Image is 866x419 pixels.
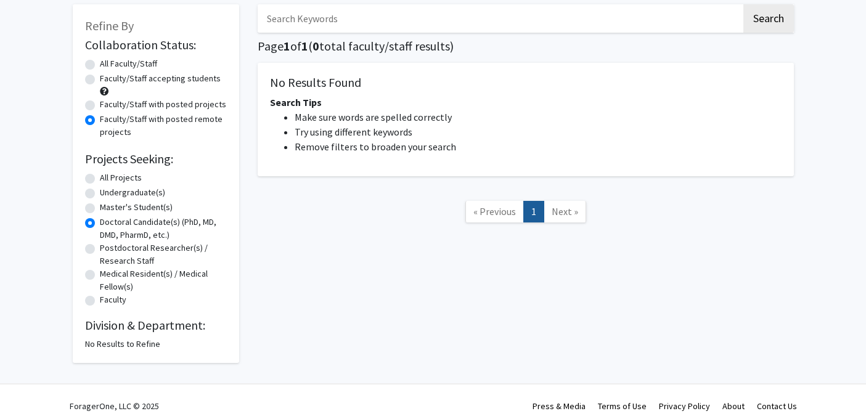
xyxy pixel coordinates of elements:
[270,75,782,90] h5: No Results Found
[258,4,741,33] input: Search Keywords
[85,38,227,52] h2: Collaboration Status:
[100,216,227,242] label: Doctoral Candidate(s) (PhD, MD, DMD, PharmD, etc.)
[100,171,142,184] label: All Projects
[100,57,157,70] label: All Faculty/Staff
[270,96,322,108] span: Search Tips
[85,318,227,333] h2: Division & Department:
[295,124,782,139] li: Try using different keywords
[100,113,227,139] label: Faculty/Staff with posted remote projects
[544,201,586,222] a: Next Page
[100,293,126,306] label: Faculty
[100,72,221,85] label: Faculty/Staff accepting students
[312,38,319,54] span: 0
[258,189,794,238] nav: Page navigation
[722,401,745,412] a: About
[743,4,794,33] button: Search
[523,201,544,222] a: 1
[85,18,134,33] span: Refine By
[258,39,794,54] h1: Page of ( total faculty/staff results)
[465,201,524,222] a: Previous Page
[284,38,290,54] span: 1
[85,338,227,351] div: No Results to Refine
[598,401,647,412] a: Terms of Use
[100,242,227,267] label: Postdoctoral Researcher(s) / Research Staff
[100,186,165,199] label: Undergraduate(s)
[295,139,782,154] li: Remove filters to broaden your search
[533,401,586,412] a: Press & Media
[295,110,782,124] li: Make sure words are spelled correctly
[85,152,227,166] h2: Projects Seeking:
[552,205,578,218] span: Next »
[757,401,797,412] a: Contact Us
[301,38,308,54] span: 1
[100,267,227,293] label: Medical Resident(s) / Medical Fellow(s)
[473,205,516,218] span: « Previous
[100,201,173,214] label: Master's Student(s)
[100,98,226,111] label: Faculty/Staff with posted projects
[659,401,710,412] a: Privacy Policy
[9,364,52,410] iframe: Chat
